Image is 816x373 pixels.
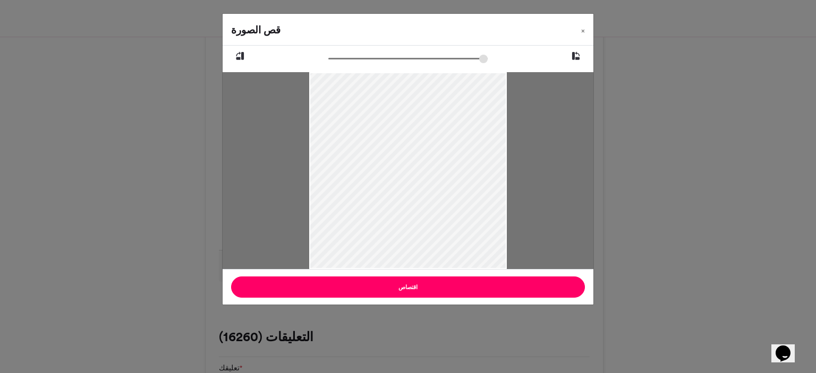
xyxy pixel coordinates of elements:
button: يغلق [573,14,593,44]
iframe: أداة الدردشة [771,331,805,362]
button: اقتصاص [231,276,585,298]
font: قص الصورة [231,23,280,36]
font: × [581,27,585,34]
font: اقتصاص [398,283,418,291]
